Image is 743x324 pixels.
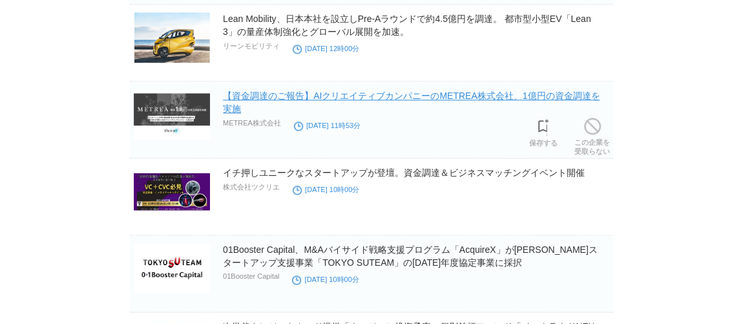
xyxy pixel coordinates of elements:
a: 01Booster Capital、M&Aバイサイド戦略支援プログラム「AcquireX」が[PERSON_NAME]スタートアップ支援事業「TOKYO SUTEAM」の[DATE]年度協定事業に採択 [223,244,598,268]
img: Lean Mobility、日本本社を設立しPre-Aラウンドで約4.5億円を調達。 都市型小型EV「Lean3」の量産体制強化とグローバル展開を加速。 [134,12,210,63]
time: [DATE] 12時00分 [293,45,359,52]
p: 株式会社ツクリエ [223,182,280,192]
a: Lean Mobility、日本本社を設立しPre-Aラウンドで約4.5億円を調達。 都市型小型EV「Lean3」の量産体制強化とグローバル展開を加速。 [223,14,591,37]
a: 【資金調達のご報告】AIクリエイティブカンパニーのMETREA株式会社、1億円の資金調達を実施 [223,91,600,114]
p: METREA株式会社 [223,118,281,128]
img: イチ押しユニークなスタートアップが登壇。資金調達＆ビジネスマッチングイベント開催 [134,166,210,217]
p: リーンモビリティ [223,41,280,51]
time: [DATE] 11時53分 [294,122,361,129]
a: 保存する [529,115,558,147]
a: この企業を受取らない [574,114,610,156]
img: 【資金調達のご報告】AIクリエイティブカンパニーのMETREA株式会社、1億円の資金調達を実施 [134,89,210,140]
img: 01Booster Capital、M&Aバイサイド戦略支援プログラム「AcquireX」が東京都スタートアップ支援事業「TOKYO SUTEAM」の令和7年度協定事業に採択 [134,243,210,294]
time: [DATE] 10時00分 [293,186,359,193]
time: [DATE] 10時00分 [292,275,359,283]
a: イチ押しユニークなスタートアップが登壇。資金調達＆ビジネスマッチングイベント開催 [223,167,585,178]
p: 01Booster Capital [223,272,279,280]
